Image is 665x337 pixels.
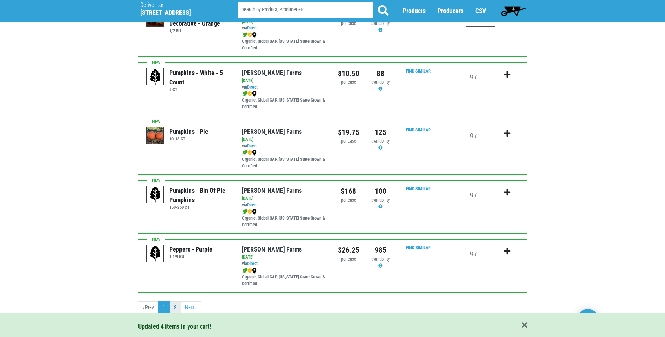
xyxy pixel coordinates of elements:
div: Organic, Global GAP, [US_STATE] State Grown & Certified [242,91,327,111]
h6: 10-13 CT [169,136,208,142]
div: [DATE] [242,77,327,84]
img: safety-e55c860ca8c00a9c171001a62a92dabd.png [247,91,252,97]
img: leaf-e5c59151409436ccce96b2ca1b28e03c.png [242,209,247,215]
div: [DATE] [242,254,327,261]
h6: 5 CT [169,87,231,92]
h5: [STREET_ADDRESS] [140,9,220,16]
div: 985 [370,245,391,256]
a: [PERSON_NAME] Farms [242,69,302,76]
input: Search by Product, Producer etc. [238,2,373,18]
a: Products [403,7,426,15]
img: map_marker-0e94453035b3232a4d21701695807de9.png [252,209,257,215]
div: Organic, Global GAP, [US_STATE] State Grown & Certified [242,267,327,287]
div: via [242,84,327,91]
img: leaf-e5c59151409436ccce96b2ca1b28e03c.png [242,32,247,38]
input: Qty [466,127,495,144]
a: Producers [437,7,463,15]
div: 125 [370,127,391,138]
img: map_marker-0e94453035b3232a4d21701695807de9.png [252,32,257,38]
img: safety-e55c860ca8c00a9c171001a62a92dabd.png [247,209,252,215]
div: $168 [338,186,359,197]
img: leaf-e5c59151409436ccce96b2ca1b28e03c.png [242,268,247,274]
span: availability [371,256,390,262]
div: $19.75 [338,127,359,138]
div: via [242,143,327,150]
a: Find Similar [406,186,431,191]
img: leaf-e5c59151409436ccce96b2ca1b28e03c.png [242,150,247,156]
h6: 1/2 BU [169,28,231,33]
a: Direct [247,202,258,207]
a: 4 [498,4,529,18]
img: safety-e55c860ca8c00a9c171001a62a92dabd.png [247,32,252,38]
div: via [242,261,327,267]
span: 4 [512,6,515,12]
a: 1 [158,301,170,314]
a: Direct [247,143,258,149]
a: Pumpkins - Pie [147,133,164,139]
div: Pumpkins - Pie [169,127,208,136]
div: per case [338,197,359,204]
div: [DATE] [242,136,327,143]
div: Organic, Global GAP, [US_STATE] State Grown & Certified [242,208,327,228]
a: Direct [247,261,258,266]
input: Qty [466,186,495,203]
nav: pager [138,301,527,314]
input: Qty [466,68,495,85]
img: map_marker-0e94453035b3232a4d21701695807de9.png [252,268,257,274]
div: Pumpkins - White - 5 count [169,68,231,87]
img: thumbnail-f402428343f8077bd364b9150d8c865c.png [147,127,164,145]
a: Direct [247,25,258,30]
a: Find Similar [406,245,431,250]
img: map_marker-0e94453035b3232a4d21701695807de9.png [252,150,257,156]
div: via [242,202,327,208]
a: [PERSON_NAME] Farms [242,187,302,194]
img: leaf-e5c59151409436ccce96b2ca1b28e03c.png [242,91,247,97]
div: per case [338,256,359,263]
div: 88 [370,68,391,79]
h6: 150-250 CT [169,205,231,210]
p: Deliver to: [140,2,220,9]
a: Find Similar [406,68,431,74]
div: via [242,25,327,32]
a: next [181,301,201,314]
span: availability [371,198,390,203]
div: Peppers - Purple [169,245,212,254]
span: availability [371,80,390,85]
a: 2 [169,301,181,314]
h6: 1 1/9 BU [169,254,212,259]
div: Pumpkins - Bin of Pie Pumpkins [169,186,231,205]
img: placeholder-variety-43d6402dacf2d531de610a020419775a.svg [147,68,164,86]
img: map_marker-0e94453035b3232a4d21701695807de9.png [252,91,257,97]
a: CSV [475,7,486,15]
div: per case [338,138,359,145]
a: Find Similar [406,127,431,132]
img: safety-e55c860ca8c00a9c171001a62a92dabd.png [247,150,252,156]
img: safety-e55c860ca8c00a9c171001a62a92dabd.png [247,268,252,274]
div: Updated 4 items in your cart! [138,322,527,331]
div: $10.50 [338,68,359,79]
img: placeholder-variety-43d6402dacf2d531de610a020419775a.svg [147,245,164,262]
div: Organic, Global GAP, [US_STATE] State Grown & Certified [242,150,327,170]
a: [PERSON_NAME] Farms [242,246,302,253]
div: [DATE] [242,195,327,202]
input: Qty [466,245,495,262]
div: per case [338,20,359,27]
div: $26.25 [338,245,359,256]
div: per case [338,79,359,86]
div: 100 [370,186,391,197]
div: Organic, Global GAP, [US_STATE] State Grown & Certified [242,32,327,51]
span: availability [371,138,390,144]
img: placeholder-variety-43d6402dacf2d531de610a020419775a.svg [147,186,164,204]
a: [PERSON_NAME] Farms [242,128,302,135]
a: Direct [247,84,258,90]
span: availability [371,21,390,26]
